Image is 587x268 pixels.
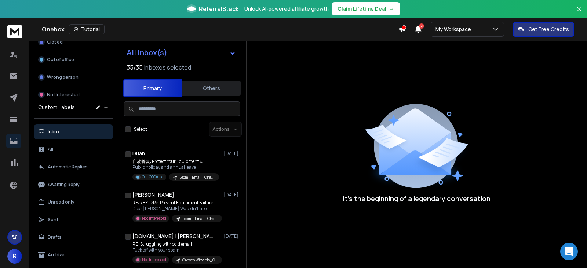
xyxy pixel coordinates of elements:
p: All [48,146,53,152]
h1: Duan [132,150,145,157]
button: All Inbox(s) [121,45,242,60]
h3: Custom Labels [38,104,75,111]
p: 自动答复: Protect Your Equipment & [132,159,219,164]
p: Automatic Replies [48,164,88,170]
p: Growth Wizards_Cold Email_UK [182,257,218,263]
p: Awaiting Reply [48,182,80,187]
p: Archive [48,252,65,258]
button: Primary [123,79,182,97]
p: [DATE] [224,233,240,239]
button: Automatic Replies [34,160,113,174]
button: Drafts [34,230,113,245]
p: Wrong person [47,74,79,80]
p: It’s the beginning of a legendary conversation [343,193,491,204]
p: RE: Struggling with cold email [132,241,220,247]
button: Wrong person [34,70,113,85]
button: Unread only [34,195,113,209]
p: Get Free Credits [528,26,569,33]
button: Archive [34,247,113,262]
button: Inbox [34,124,113,139]
h1: [DOMAIN_NAME] | [PERSON_NAME] [132,232,213,240]
div: Open Intercom Messenger [560,243,578,260]
p: [DATE] [224,192,240,198]
p: Fuck off with your spam. [132,247,220,253]
p: Public holiday and annual leave [132,164,219,170]
p: Not Interested [142,257,166,263]
h1: All Inbox(s) [127,49,167,56]
p: Dear [PERSON_NAME] We didn’t use [132,206,220,212]
p: Leomi_Email_Chemical [179,175,215,180]
button: All [34,142,113,157]
button: R [7,249,22,264]
span: → [389,5,394,12]
p: [DATE] [224,150,240,156]
p: Leomi_Email_Chemical [182,216,218,222]
p: Not Interested [47,92,80,98]
h3: Inboxes selected [144,63,191,72]
span: 35 / 35 [127,63,143,72]
p: Inbox [48,129,60,135]
p: Not Interested [142,216,166,221]
button: Get Free Credits [513,22,574,37]
p: Out Of Office [142,174,163,180]
button: Out of office [34,52,113,67]
p: Unlock AI-powered affiliate growth [244,5,329,12]
span: 50 [419,23,424,29]
button: Claim Lifetime Deal→ [332,2,400,15]
button: Close banner [575,4,584,22]
button: Others [182,80,241,96]
h1: [PERSON_NAME] [132,191,174,198]
p: Out of office [47,57,74,63]
p: Sent [48,217,58,223]
button: Not Interested [34,88,113,102]
span: ReferralStack [199,4,238,13]
p: Drafts [48,234,62,240]
p: My Workspace [435,26,474,33]
label: Select [134,126,147,132]
p: RE: <EXT>Re: Prevent Equipment Failures [132,200,220,206]
button: Tutorial [69,24,105,34]
p: Closed [47,39,63,45]
button: Sent [34,212,113,227]
button: Closed [34,35,113,49]
p: Unread only [48,199,74,205]
button: Awaiting Reply [34,177,113,192]
div: Onebox [42,24,398,34]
